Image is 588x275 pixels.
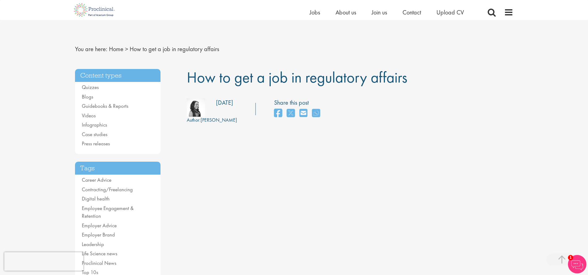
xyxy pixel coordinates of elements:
img: 383e1147-3b0e-4ab7-6ae9-08d7f17c413d [187,98,205,117]
a: Quizzes [82,84,99,91]
span: You are here: [75,45,107,53]
a: Press releases [82,140,110,147]
a: share on whats app [312,107,320,120]
a: Employer Advice [82,222,117,229]
span: How to get a job in regulatory affairs [187,67,407,87]
a: breadcrumb link [109,45,123,53]
a: Employee Engagement & Retention [82,205,134,220]
a: Leadership [82,241,104,248]
a: Career Advice [82,176,111,183]
span: > [125,45,128,53]
a: share on email [299,107,307,120]
a: Employer Brand [82,231,115,238]
iframe: reCAPTCHA [4,252,83,271]
a: Upload CV [436,8,464,16]
a: Life Science news [82,250,117,257]
a: Blogs [82,93,93,100]
a: Infographics [82,121,107,128]
a: About us [336,8,356,16]
a: Contracting/Freelancing [82,186,133,193]
a: share on facebook [274,107,282,120]
a: Case studies [82,131,107,138]
a: Jobs [310,8,320,16]
a: Contact [402,8,421,16]
div: [PERSON_NAME] [187,117,237,124]
a: Videos [82,112,96,119]
a: Guidebooks & Reports [82,103,128,109]
h3: Content types [75,69,161,82]
a: share on twitter [287,107,295,120]
span: Author: [187,117,201,123]
div: [DATE] [216,98,233,107]
a: Proclinical News [82,260,116,266]
span: 1 [568,255,573,260]
label: Share this post [274,98,323,107]
a: Digital health [82,195,110,202]
a: Join us [372,8,387,16]
h3: Tags [75,162,161,175]
span: How to get a job in regulatory affairs [130,45,219,53]
img: Chatbot [568,255,586,273]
